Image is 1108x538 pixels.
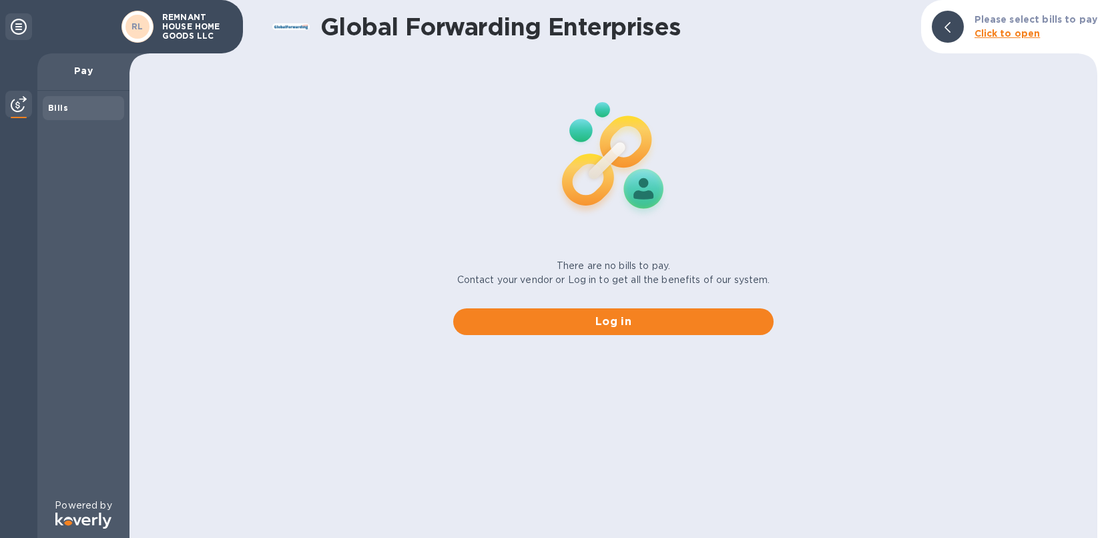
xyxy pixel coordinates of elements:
[320,13,910,41] h1: Global Forwarding Enterprises
[457,259,770,287] p: There are no bills to pay. Contact your vendor or Log in to get all the benefits of our system.
[975,28,1041,39] b: Click to open
[55,513,111,529] img: Logo
[131,21,144,31] b: RL
[453,308,774,335] button: Log in
[975,14,1097,25] b: Please select bills to pay
[48,103,68,113] b: Bills
[464,314,763,330] span: Log in
[48,64,119,77] p: Pay
[162,13,229,41] p: REMNANT HOUSE HOME GOODS LLC
[55,499,111,513] p: Powered by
